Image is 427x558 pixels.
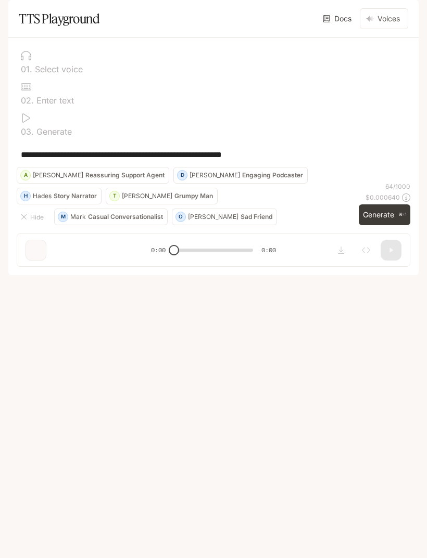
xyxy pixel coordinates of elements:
div: O [176,209,185,225]
p: Reassuring Support Agent [85,172,165,178]
button: Hide [17,209,50,225]
p: [PERSON_NAME] [122,193,172,199]
p: Story Narrator [54,193,97,199]
p: Grumpy Man [174,193,213,199]
p: [PERSON_NAME] [190,172,240,178]
div: H [21,188,30,204]
button: O[PERSON_NAME]Sad Friend [172,209,277,225]
p: [PERSON_NAME] [188,214,238,220]
a: Docs [321,8,356,29]
p: Select voice [32,65,83,73]
button: Generate⌘⏎ [359,204,410,226]
p: Engaging Podcaster [242,172,303,178]
p: Casual Conversationalist [88,214,163,220]
div: A [21,167,30,184]
button: MMarkCasual Conversationalist [54,209,168,225]
button: T[PERSON_NAME]Grumpy Man [106,188,218,204]
button: A[PERSON_NAME]Reassuring Support Agent [17,167,169,184]
p: ⌘⏎ [398,212,406,218]
div: T [110,188,119,204]
p: Sad Friend [241,214,272,220]
p: 0 3 . [21,127,34,136]
button: HHadesStory Narrator [17,188,102,204]
div: D [178,167,187,184]
p: 0 2 . [21,96,34,105]
p: Generate [34,127,72,136]
h1: TTS Playground [19,8,99,29]
p: 0 1 . [21,65,32,73]
p: Enter text [34,96,74,105]
p: Mark [70,214,86,220]
div: M [58,209,68,225]
p: [PERSON_NAME] [33,172,83,178]
p: Hades [33,193,52,199]
button: Voices [360,8,408,29]
button: D[PERSON_NAME]Engaging Podcaster [173,167,308,184]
